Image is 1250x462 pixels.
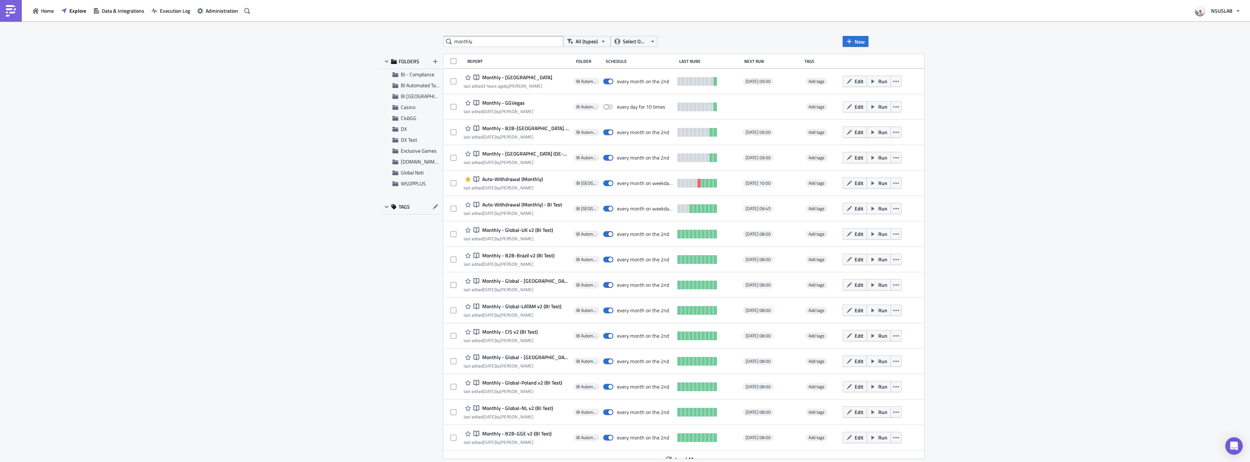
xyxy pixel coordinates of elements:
[480,405,553,411] span: Monthly - Global-NL v2 (BI Test)
[855,434,863,441] span: Edit
[617,256,669,263] div: every month on the 2nd
[443,36,563,47] input: Search Reports
[878,332,887,340] span: Run
[867,177,891,189] button: Run
[480,329,538,335] span: Monthly - CIS v2 (BI Test)
[867,432,891,443] button: Run
[855,230,863,238] span: Edit
[809,434,824,441] span: Add tags
[809,230,824,237] span: Add tags
[843,279,867,290] button: Edit
[809,154,824,161] span: Add tags
[843,254,867,265] button: Edit
[480,278,569,284] span: Monthly - Global - Canada - Rest v2 (BI Test)
[617,358,669,365] div: every month on the 2nd
[464,363,569,369] div: last edited by [PERSON_NAME]
[483,184,496,191] time: 2025-07-11T20:06:44Z
[855,179,863,187] span: Edit
[843,355,867,367] button: Edit
[401,92,453,100] span: BI Toronto
[576,206,597,212] span: BI [GEOGRAPHIC_DATA]
[855,357,863,365] span: Edit
[464,338,538,343] div: last edited by [PERSON_NAME]
[1225,437,1243,455] div: Open Intercom Messenger
[401,180,426,187] span: WSOPPLUS
[878,306,887,314] span: Run
[843,406,867,418] button: Edit
[617,78,669,85] div: every month on the 2nd
[617,129,669,136] div: every month on the 2nd
[29,5,57,16] a: Home
[878,154,887,161] span: Run
[69,7,86,15] span: Explore
[744,59,801,64] div: Next Run
[5,5,17,17] img: PushMetrics
[617,104,665,110] div: every day for 10 times
[399,204,410,210] span: TAGS
[746,180,771,186] span: [DATE] 10:00
[576,333,597,339] span: BI Automated Tableau Reporting
[809,180,824,186] span: Add tags
[467,59,572,64] div: Report
[401,125,407,133] span: DX
[483,235,496,242] time: 2025-06-03T18:44:02Z
[843,36,868,47] button: New
[617,383,669,390] div: every month on the 2nd
[194,5,242,16] a: Administration
[464,389,562,394] div: last edited by [PERSON_NAME]
[483,439,496,446] time: 2025-06-03T18:34:41Z
[617,333,669,339] div: every month on the 2nd
[401,169,424,176] span: Global Noti
[809,129,824,136] span: Add tags
[746,155,771,161] span: [DATE] 09:00
[102,7,144,15] span: Data & Integrations
[464,287,569,292] div: last edited by [PERSON_NAME]
[464,210,562,216] div: last edited by [PERSON_NAME]
[746,384,771,390] span: [DATE] 08:00
[855,383,863,390] span: Edit
[809,332,824,339] span: Add tags
[746,308,771,313] span: [DATE] 08:00
[480,150,569,157] span: Monthly - Germany (DE-Reporting)
[867,279,891,290] button: Run
[483,413,496,420] time: 2025-06-03T18:36:03Z
[843,228,867,240] button: Edit
[878,434,887,441] span: Run
[867,381,891,392] button: Run
[843,76,867,87] button: Edit
[480,430,552,437] span: Monthly - B2B-GGE v2 (BI Test)
[576,180,597,186] span: BI [GEOGRAPHIC_DATA]
[148,5,194,16] a: Execution Log
[855,256,863,263] span: Edit
[746,79,771,84] span: [DATE] 09:00
[806,307,827,314] span: Add tags
[483,108,496,115] time: 2025-09-08T13:02:37Z
[806,256,827,263] span: Add tags
[483,159,496,166] time: 2025-08-06T21:02:14Z
[401,71,434,78] span: BI - Compliance
[483,312,496,318] time: 2025-06-03T18:41:15Z
[806,78,827,85] span: Add tags
[746,409,771,415] span: [DATE] 08:00
[401,158,449,165] span: GGPOKER.CA Noti
[746,231,771,237] span: [DATE] 08:00
[483,83,504,89] time: 2025-10-02T13:25:00Z
[483,286,496,293] time: 2025-06-03T18:42:15Z
[483,388,496,395] time: 2025-06-03T18:36:56Z
[809,409,824,415] span: Add tags
[855,128,863,136] span: Edit
[576,358,597,364] span: BI Automated Tableau Reporting
[617,307,669,314] div: every month on the 2nd
[480,201,562,208] span: Auto-Withdrawal (Monthly) - BI Test
[401,114,416,122] span: ClubGG
[576,79,597,84] span: BI Automated Tableau Reporting
[401,81,469,89] span: BI Automated Tableau Reporting
[483,261,496,268] time: 2025-06-03T18:43:07Z
[576,384,597,390] span: BI Automated Tableau Reporting
[464,261,555,267] div: last edited by [PERSON_NAME]
[464,160,569,165] div: last edited by [PERSON_NAME]
[843,152,867,163] button: Edit
[843,381,867,392] button: Edit
[401,147,437,154] span: Exclusive Games
[617,409,669,415] div: every month on the 2nd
